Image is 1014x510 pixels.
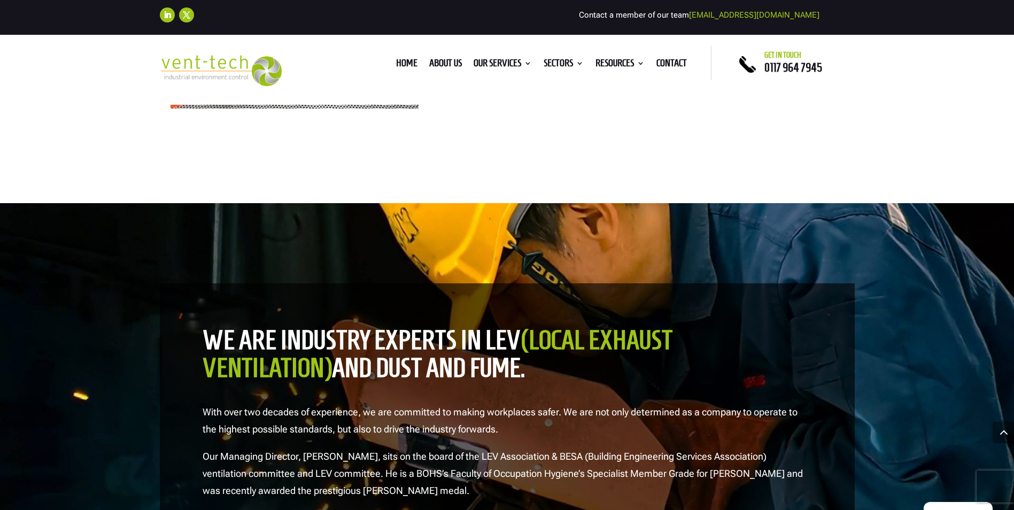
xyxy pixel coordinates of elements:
[544,59,584,71] a: Sectors
[429,59,462,71] a: About us
[579,10,819,20] span: Contact a member of our team
[203,326,812,388] h2: we are industry experts in LEV and dust and fume.
[203,404,812,448] p: With over two decades of experience, we are committed to making workplaces safer. We are not only...
[656,59,687,71] a: Contact
[689,10,819,20] a: [EMAIL_ADDRESS][DOMAIN_NAME]
[396,59,417,71] a: Home
[474,59,532,71] a: Our Services
[203,325,672,383] span: (Local Exhaust Ventilation)
[764,61,822,74] a: 0117 964 7945
[179,7,194,22] a: Follow on X
[160,7,175,22] a: Follow on LinkedIn
[595,59,645,71] a: Resources
[160,55,282,87] img: 2023-09-27T08_35_16.549ZVENT-TECH---Clear-background
[203,448,812,509] p: Our Managing Director, [PERSON_NAME], sits on the board of the LEV Association & BESA (Building E...
[764,51,801,59] span: Get in touch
